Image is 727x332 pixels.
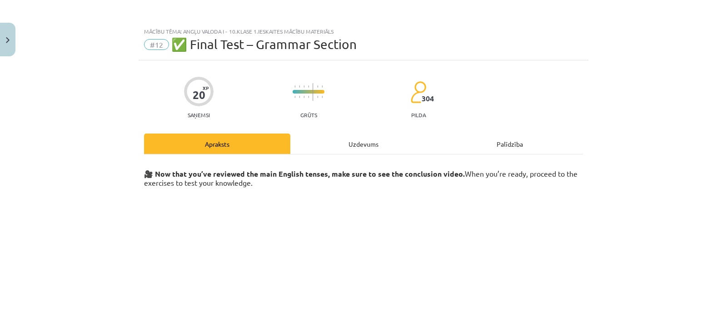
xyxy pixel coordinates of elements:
div: Mācību tēma: Angļu valoda i - 10.klase 1.ieskaites mācību materiāls [144,28,583,35]
div: Palīdzība [437,134,583,154]
div: 20 [193,89,205,101]
img: icon-short-line-57e1e144782c952c97e751825c79c345078a6d821885a25fce030b3d8c18986b.svg [299,96,300,98]
p: Grūts [300,112,317,118]
div: Uzdevums [290,134,437,154]
p: pilda [411,112,426,118]
img: icon-short-line-57e1e144782c952c97e751825c79c345078a6d821885a25fce030b3d8c18986b.svg [317,96,318,98]
span: 304 [422,94,434,103]
img: students-c634bb4e5e11cddfef0936a35e636f08e4e9abd3cc4e673bd6f9a4125e45ecb1.svg [410,81,426,104]
img: icon-short-line-57e1e144782c952c97e751825c79c345078a6d821885a25fce030b3d8c18986b.svg [308,85,309,88]
h3: When you’re ready, proceed to the exercises to test your knowledge. [144,163,583,188]
img: icon-short-line-57e1e144782c952c97e751825c79c345078a6d821885a25fce030b3d8c18986b.svg [322,96,323,98]
img: icon-short-line-57e1e144782c952c97e751825c79c345078a6d821885a25fce030b3d8c18986b.svg [294,85,295,88]
div: Apraksts [144,134,290,154]
strong: 🎥 Now that you’ve reviewed the main English tenses, make sure to see the conclusion video. [144,169,465,178]
span: ✅ Final Test – Grammar Section [171,37,357,52]
img: icon-short-line-57e1e144782c952c97e751825c79c345078a6d821885a25fce030b3d8c18986b.svg [294,96,295,98]
span: #12 [144,39,169,50]
img: icon-close-lesson-0947bae3869378f0d4975bcd49f059093ad1ed9edebbc8119c70593378902aed.svg [6,37,10,43]
span: XP [203,85,209,90]
img: icon-short-line-57e1e144782c952c97e751825c79c345078a6d821885a25fce030b3d8c18986b.svg [299,85,300,88]
p: Saņemsi [184,112,214,118]
img: icon-short-line-57e1e144782c952c97e751825c79c345078a6d821885a25fce030b3d8c18986b.svg [322,85,323,88]
img: icon-short-line-57e1e144782c952c97e751825c79c345078a6d821885a25fce030b3d8c18986b.svg [317,85,318,88]
img: icon-short-line-57e1e144782c952c97e751825c79c345078a6d821885a25fce030b3d8c18986b.svg [308,96,309,98]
